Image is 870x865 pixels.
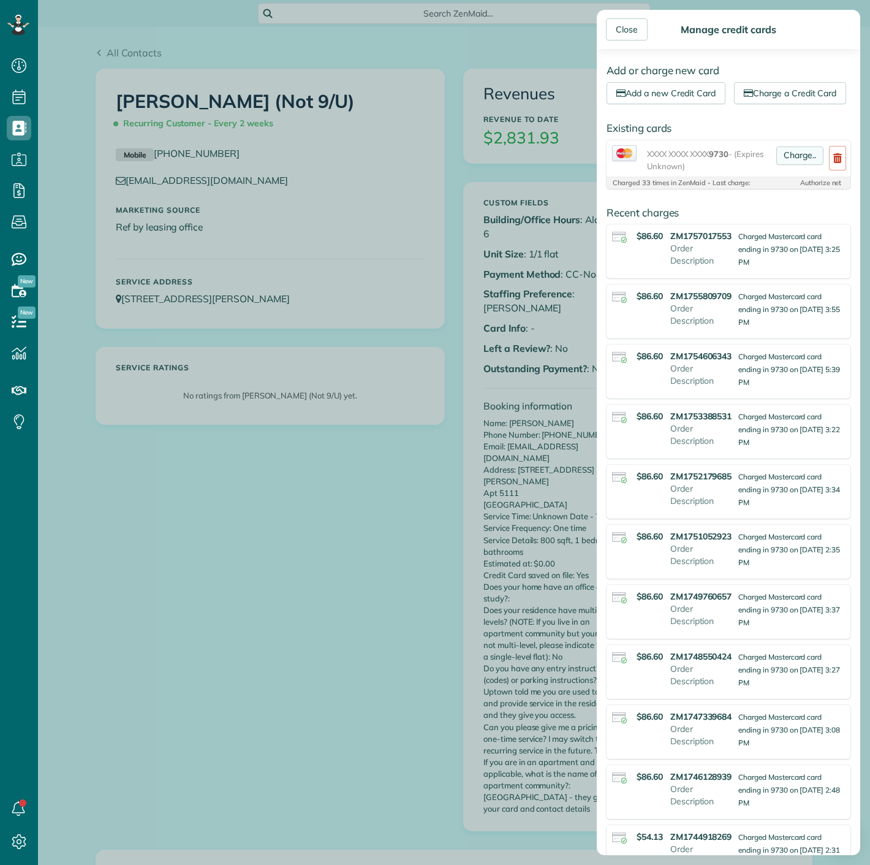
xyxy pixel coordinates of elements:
strong: $86.60 [637,351,663,362]
h4: Add or charge new card [607,65,850,76]
strong: ZM1747339684 [670,711,732,723]
small: Charged Mastercard card ending in 9730 on [DATE] 3:34 PM [738,472,840,507]
div: Close [606,18,648,40]
strong: $86.60 [637,771,663,782]
img: icon_credit_card_success-27c2c4fc500a7f1a58a13ef14842cb958d03041fefb464fd2e53c949a5770e83.png [612,412,627,422]
div: Authorize net [772,180,841,186]
img: icon_credit_card_success-27c2c4fc500a7f1a58a13ef14842cb958d03041fefb464fd2e53c949a5770e83.png [612,652,627,663]
h4: Existing cards [607,123,850,134]
small: Charged Mastercard card ending in 9730 on [DATE] 3:08 PM [738,712,840,747]
small: Charged Mastercard card ending in 9730 on [DATE] 3:55 PM [738,292,840,327]
a: Add a new Credit Card [607,82,725,104]
p: Order Description [670,603,732,627]
h4: Recent charges [607,207,850,218]
strong: $54.13 [637,831,663,842]
img: icon_credit_card_success-27c2c4fc500a7f1a58a13ef14842cb958d03041fefb464fd2e53c949a5770e83.png [612,772,627,783]
strong: ZM1746128939 [670,771,732,783]
strong: $86.60 [637,651,663,662]
strong: $86.60 [637,711,663,722]
strong: ZM1755809709 [670,290,732,302]
span: 9730 [709,149,728,159]
strong: $86.60 [637,591,663,602]
small: Charged Mastercard card ending in 9730 on [DATE] 3:22 PM [738,412,840,447]
small: Charged Mastercard card ending in 9730 on [DATE] 2:35 PM [738,532,840,567]
p: Order Description [670,723,732,747]
p: Order Description [670,362,732,387]
p: Order Description [670,482,732,507]
span: XXXX XXXX XXXX - (Expires Unknown) [647,148,771,172]
p: Order Description [670,783,732,807]
p: Order Description [670,422,732,447]
strong: $86.60 [637,291,663,302]
a: Charge a Credit Card [734,82,846,104]
strong: $86.60 [637,411,663,422]
p: Order Description [670,543,732,567]
img: icon_credit_card_success-27c2c4fc500a7f1a58a13ef14842cb958d03041fefb464fd2e53c949a5770e83.png [612,833,627,843]
strong: $86.60 [637,471,663,482]
img: icon_credit_card_success-27c2c4fc500a7f1a58a13ef14842cb958d03041fefb464fd2e53c949a5770e83.png [612,352,627,362]
img: icon_credit_card_success-27c2c4fc500a7f1a58a13ef14842cb958d03041fefb464fd2e53c949a5770e83.png [612,292,627,302]
strong: ZM1749760657 [670,590,732,603]
small: Charged Mastercard card ending in 9730 on [DATE] 5:39 PM [738,352,840,387]
small: Charged Mastercard card ending in 9730 on [DATE] 3:27 PM [738,652,840,687]
p: Order Description [670,663,732,687]
strong: $86.60 [637,531,663,542]
img: icon_credit_card_success-27c2c4fc500a7f1a58a13ef14842cb958d03041fefb464fd2e53c949a5770e83.png [612,712,627,723]
strong: ZM1754606343 [670,350,732,362]
p: Order Description [670,302,732,327]
img: icon_credit_card_success-27c2c4fc500a7f1a58a13ef14842cb958d03041fefb464fd2e53c949a5770e83.png [612,532,627,543]
div: Manage credit cards [677,23,779,36]
div: Charged 33 times in ZenMaid - Last charge: [613,180,770,186]
strong: ZM1752179685 [670,470,732,482]
span: New [18,275,36,288]
small: Charged Mastercard card ending in 9730 on [DATE] 2:48 PM [738,772,840,807]
strong: ZM1748550424 [670,650,732,663]
img: icon_credit_card_success-27c2c4fc500a7f1a58a13ef14842cb958d03041fefb464fd2e53c949a5770e83.png [612,472,627,482]
a: Charge.. [776,147,823,165]
img: icon_credit_card_success-27c2c4fc500a7f1a58a13ef14842cb958d03041fefb464fd2e53c949a5770e83.png [612,232,627,242]
img: icon_credit_card_success-27c2c4fc500a7f1a58a13ef14842cb958d03041fefb464fd2e53c949a5770e83.png [612,592,627,603]
strong: ZM1757017553 [670,230,732,242]
strong: $86.60 [637,231,663,242]
strong: ZM1753388531 [670,410,732,422]
strong: ZM1751052923 [670,530,732,543]
small: Charged Mastercard card ending in 9730 on [DATE] 3:25 PM [738,232,840,267]
p: Order Description [670,242,732,267]
small: Charged Mastercard card ending in 9730 on [DATE] 3:37 PM [738,592,840,627]
span: New [18,307,36,319]
strong: ZM1744918269 [670,831,732,843]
